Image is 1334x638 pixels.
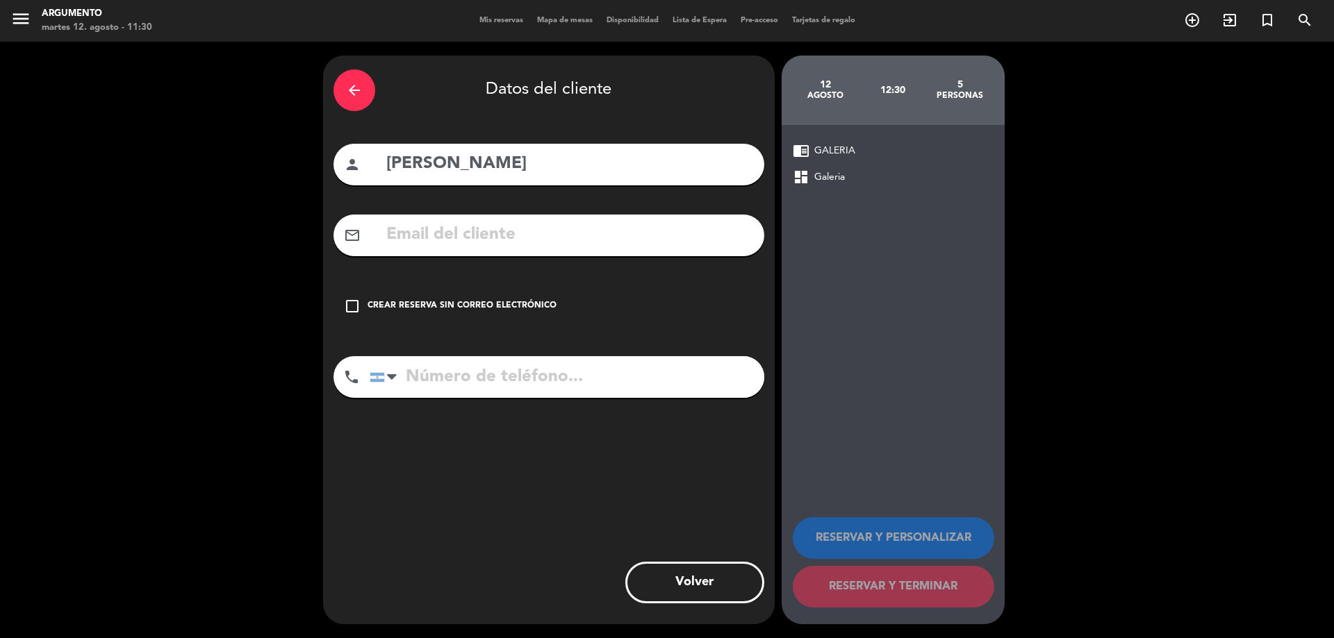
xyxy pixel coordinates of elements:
div: 12 [792,79,859,90]
span: dashboard [793,169,809,185]
i: exit_to_app [1221,12,1238,28]
i: check_box_outline_blank [344,298,361,314]
button: RESERVAR Y TERMINAR [793,566,994,607]
button: menu [10,8,31,34]
input: Número de teléfono... [370,356,764,398]
i: menu [10,8,31,29]
span: GALERIA [814,143,855,159]
i: turned_in_not [1259,12,1276,28]
div: agosto [792,90,859,101]
span: Tarjetas de regalo [785,17,862,24]
button: Volver [625,562,764,603]
i: person [344,156,361,173]
span: Disponibilidad [600,17,666,24]
div: martes 12. agosto - 11:30 [42,21,152,35]
div: Argumento [42,7,152,21]
div: Crear reserva sin correo electrónico [368,299,557,313]
span: chrome_reader_mode [793,142,809,159]
div: Argentina: +54 [370,357,402,397]
div: Datos del cliente [333,66,764,115]
div: 12:30 [859,66,926,115]
input: Email del cliente [385,221,754,249]
span: Galeria [814,169,845,185]
span: Mis reservas [472,17,530,24]
input: Nombre del cliente [385,150,754,178]
i: phone [343,369,360,385]
span: Mapa de mesas [530,17,600,24]
div: 5 [926,79,994,90]
i: mail_outline [344,227,361,244]
i: search [1296,12,1313,28]
span: Pre-acceso [734,17,785,24]
i: arrow_back [346,82,363,99]
button: RESERVAR Y PERSONALIZAR [793,517,994,559]
span: Lista de Espera [666,17,734,24]
i: add_circle_outline [1184,12,1201,28]
div: personas [926,90,994,101]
